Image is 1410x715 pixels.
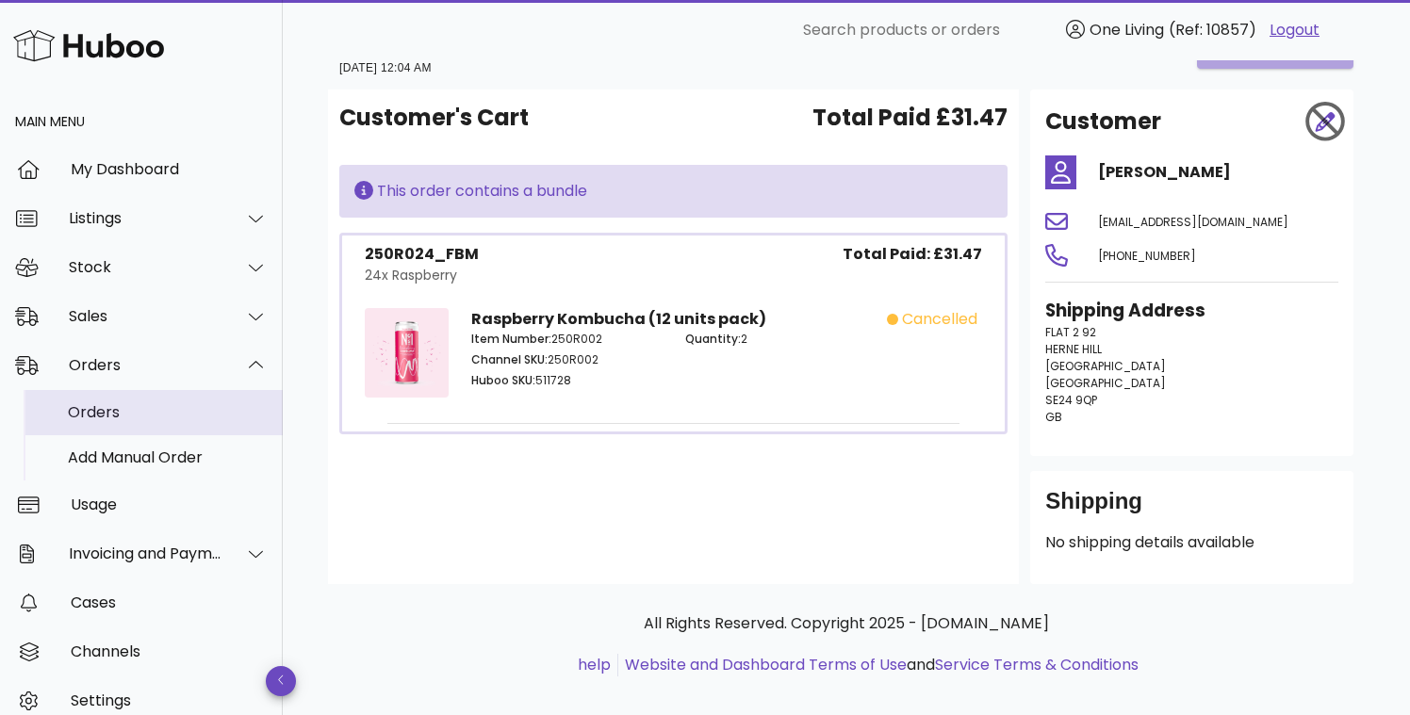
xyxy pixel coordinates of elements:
[625,654,907,675] a: Website and Dashboard Terms of Use
[471,372,535,388] span: Huboo SKU:
[471,351,662,368] p: 250R002
[618,654,1139,676] li: and
[1045,375,1166,391] span: [GEOGRAPHIC_DATA]
[71,160,268,178] div: My Dashboard
[471,372,662,389] p: 511728
[71,496,268,513] div: Usage
[1098,248,1196,264] span: [PHONE_NUMBER]
[1045,105,1161,138] h2: Customer
[1045,409,1062,425] span: GB
[339,61,432,74] small: [DATE] 12:04 AM
[1045,486,1338,531] div: Shipping
[68,403,268,421] div: Orders
[1169,19,1256,41] span: (Ref: 10857)
[1045,341,1102,357] span: HERNE HILL
[1045,358,1166,374] span: [GEOGRAPHIC_DATA]
[68,448,268,466] div: Add Manual Order
[812,101,1008,135] span: Total Paid £31.47
[69,356,222,374] div: Orders
[365,308,449,398] img: Product Image
[69,544,222,562] div: Invoicing and Payments
[1098,214,1288,230] span: [EMAIL_ADDRESS][DOMAIN_NAME]
[354,180,992,203] div: This order contains a bundle
[1045,324,1096,340] span: FLAT 2 92
[71,593,268,611] div: Cases
[1090,19,1164,41] span: One Living
[471,351,548,367] span: Channel SKU:
[71,642,268,660] div: Channels
[339,101,529,135] span: Customer's Cart
[1270,19,1320,41] a: Logout
[1045,392,1097,408] span: SE24 9QP
[13,25,164,66] img: Huboo Logo
[69,258,222,276] div: Stock
[71,691,268,709] div: Settings
[365,243,479,266] div: 250R024_FBM
[578,654,611,675] a: help
[343,612,1350,635] p: All Rights Reserved. Copyright 2025 - [DOMAIN_NAME]
[69,209,222,227] div: Listings
[471,331,662,348] p: 250R002
[843,243,982,266] span: Total Paid: £31.47
[365,266,479,285] div: 24x Raspberry
[935,654,1139,675] a: Service Terms & Conditions
[1098,161,1338,184] h4: [PERSON_NAME]
[471,331,551,347] span: Item Number:
[902,308,977,331] span: cancelled
[471,308,766,330] strong: Raspberry Kombucha (12 units pack)
[685,331,876,348] p: 2
[1045,298,1338,324] h3: Shipping Address
[1045,531,1338,554] p: No shipping details available
[685,331,741,347] span: Quantity:
[69,307,222,325] div: Sales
